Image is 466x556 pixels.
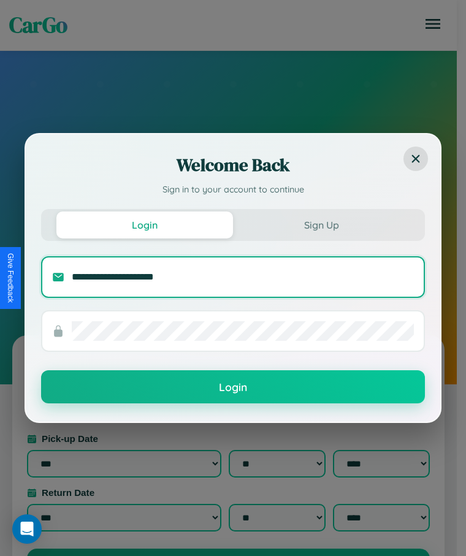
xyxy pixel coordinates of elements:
button: Login [41,370,425,403]
h2: Welcome Back [41,153,425,177]
button: Login [56,211,233,238]
p: Sign in to your account to continue [41,183,425,197]
div: Open Intercom Messenger [12,514,42,544]
button: Sign Up [233,211,410,238]
div: Give Feedback [6,253,15,303]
